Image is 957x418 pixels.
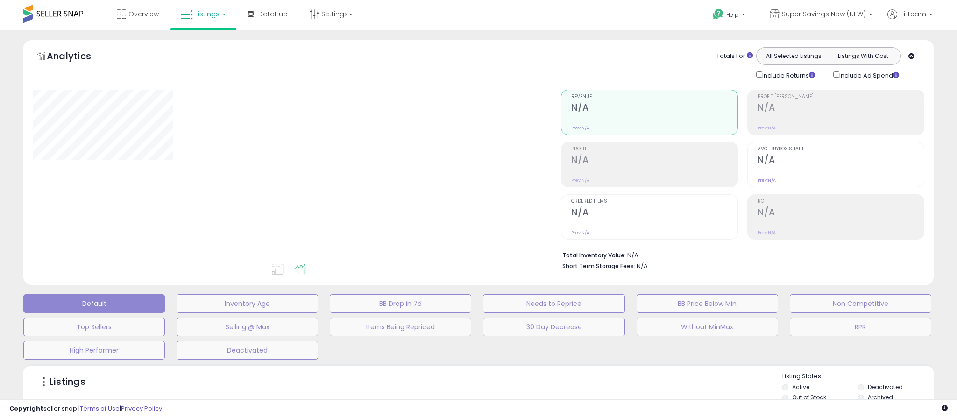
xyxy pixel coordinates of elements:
[562,262,635,270] b: Short Term Storage Fees:
[47,50,109,65] h5: Analytics
[758,147,924,152] span: Avg. Buybox Share
[637,262,648,270] span: N/A
[782,9,866,19] span: Super Savings Now (NEW)
[705,1,755,30] a: Help
[177,318,318,336] button: Selling @ Max
[483,294,624,313] button: Needs to Reprice
[330,294,471,313] button: BB Drop in 7d
[23,294,165,313] button: Default
[23,318,165,336] button: Top Sellers
[900,9,926,19] span: Hi Team
[9,404,43,413] strong: Copyright
[571,207,737,220] h2: N/A
[758,94,924,99] span: Profit [PERSON_NAME]
[716,52,753,61] div: Totals For
[749,70,826,80] div: Include Returns
[483,318,624,336] button: 30 Day Decrease
[571,230,589,235] small: Prev: N/A
[726,11,739,19] span: Help
[712,8,724,20] i: Get Help
[826,70,914,80] div: Include Ad Spend
[23,341,165,360] button: High Performer
[758,177,776,183] small: Prev: N/A
[177,294,318,313] button: Inventory Age
[571,125,589,131] small: Prev: N/A
[571,199,737,204] span: Ordered Items
[758,155,924,167] h2: N/A
[758,207,924,220] h2: N/A
[759,50,829,62] button: All Selected Listings
[571,147,737,152] span: Profit
[887,9,933,30] a: Hi Team
[637,318,778,336] button: Without MinMax
[330,318,471,336] button: Items Being Repriced
[828,50,898,62] button: Listings With Cost
[9,404,162,413] div: seller snap | |
[562,249,917,260] li: N/A
[128,9,159,19] span: Overview
[758,125,776,131] small: Prev: N/A
[258,9,288,19] span: DataHub
[758,230,776,235] small: Prev: N/A
[637,294,778,313] button: BB Price Below Min
[571,94,737,99] span: Revenue
[571,155,737,167] h2: N/A
[177,341,318,360] button: Deactivated
[562,251,626,259] b: Total Inventory Value:
[195,9,220,19] span: Listings
[571,102,737,115] h2: N/A
[758,199,924,204] span: ROI
[790,318,931,336] button: RPR
[571,177,589,183] small: Prev: N/A
[758,102,924,115] h2: N/A
[790,294,931,313] button: Non Competitive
